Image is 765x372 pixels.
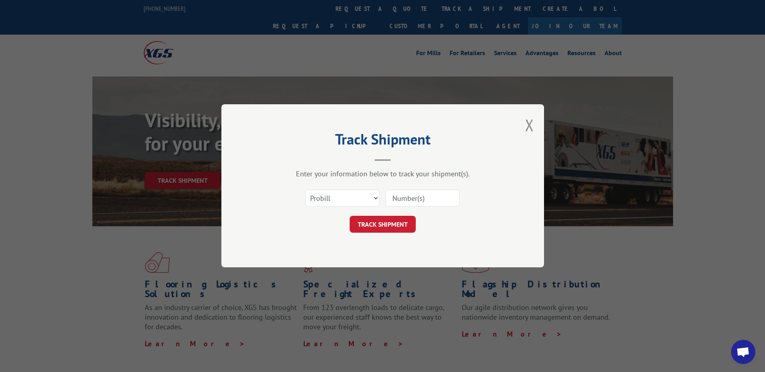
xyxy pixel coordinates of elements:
button: Close modal [525,114,534,136]
input: Number(s) [386,190,460,207]
h2: Track Shipment [262,134,504,149]
button: TRACK SHIPMENT [350,216,416,233]
div: Enter your information below to track your shipment(s). [262,169,504,179]
a: Open chat [731,340,755,364]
